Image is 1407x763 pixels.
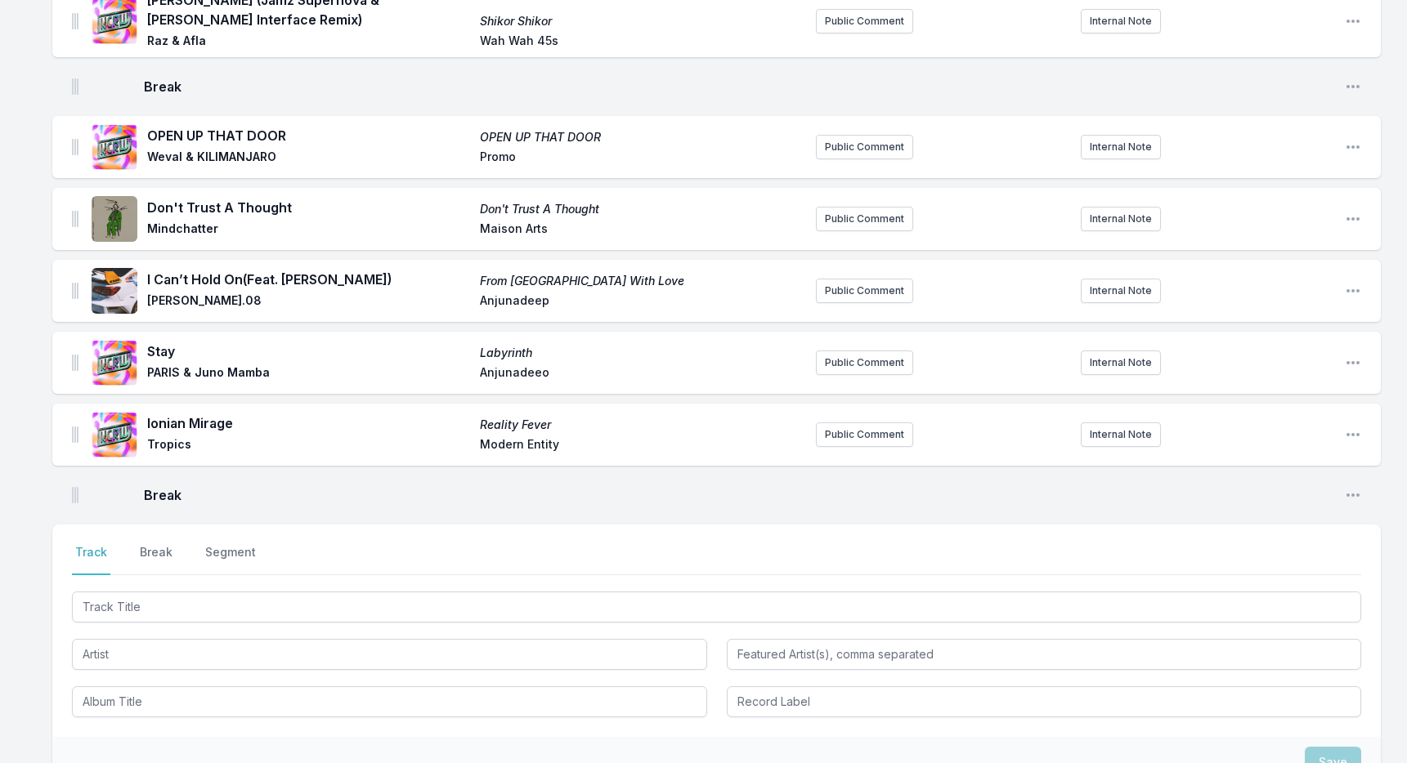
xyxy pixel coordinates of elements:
input: Album Title [72,686,707,717]
img: From Sydney With Love [92,268,137,314]
button: Open playlist item options [1345,426,1361,443]
span: PARIS & Juno Mamba [147,364,470,384]
button: Internal Note [1081,207,1161,231]
button: Open playlist item options [1345,283,1361,299]
span: Don't Trust A Thought [147,198,470,217]
input: Track Title [72,591,1361,622]
img: Drag Handle [72,13,78,29]
span: Weval & KILIMANJARO [147,149,470,168]
span: Tropics [147,436,470,456]
button: Public Comment [816,207,913,231]
button: Public Comment [816,350,913,375]
input: Featured Artist(s), comma separated [727,639,1362,670]
button: Open playlist item options [1345,78,1361,95]
span: Break [144,485,1332,505]
button: Internal Note [1081,279,1161,303]
img: Drag Handle [72,78,78,95]
button: Internal Note [1081,350,1161,375]
span: [PERSON_NAME].08 [147,292,470,312]
span: Modern Entity [480,436,803,456]
span: Stay [147,341,470,361]
span: Labyrinth [480,345,803,361]
img: Drag Handle [72,426,78,443]
span: Shikor Shikor [480,13,803,29]
span: Promo [480,149,803,168]
img: Drag Handle [72,139,78,155]
span: Don't Trust A Thought [480,201,803,217]
button: Break [137,544,176,575]
button: Public Comment [816,135,913,159]
span: Mindchatter [147,221,470,240]
button: Internal Note [1081,135,1161,159]
span: OPEN UP THAT DOOR [147,126,470,145]
img: OPEN UP THAT DOOR [92,124,137,170]
button: Track [72,544,110,575]
span: Anjunadeeo [480,364,803,384]
img: Don't Trust A Thought [92,196,137,242]
img: Labyrinth [92,340,137,386]
button: Open playlist item options [1345,13,1361,29]
span: Anjunadeep [480,292,803,312]
button: Public Comment [816,279,913,303]
img: Drag Handle [72,487,78,503]
button: Segment [202,544,259,575]
button: Internal Note [1081,9,1161,33]
input: Artist [72,639,707,670]
input: Record Label [727,686,1362,717]
span: Ionian Mirage [147,413,470,433]
button: Open playlist item options [1345,355,1361,371]
img: Drag Handle [72,355,78,371]
span: From [GEOGRAPHIC_DATA] With Love [480,273,803,289]
button: Open playlist item options [1345,139,1361,155]
span: I Can’t Hold On (Feat. [PERSON_NAME]) [147,270,470,289]
button: Open playlist item options [1345,211,1361,227]
button: Public Comment [816,9,913,33]
img: Reality Fever [92,412,137,457]
span: Wah Wah 45s [480,33,803,52]
span: Break [144,77,1332,96]
img: Drag Handle [72,211,78,227]
button: Public Comment [816,422,913,447]
button: Internal Note [1081,422,1161,447]
span: OPEN UP THAT DOOR [480,129,803,145]
span: Maison Arts [480,221,803,240]
img: Drag Handle [72,283,78,299]
span: Raz & Afla [147,33,470,52]
button: Open playlist item options [1345,487,1361,503]
span: Reality Fever [480,417,803,433]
